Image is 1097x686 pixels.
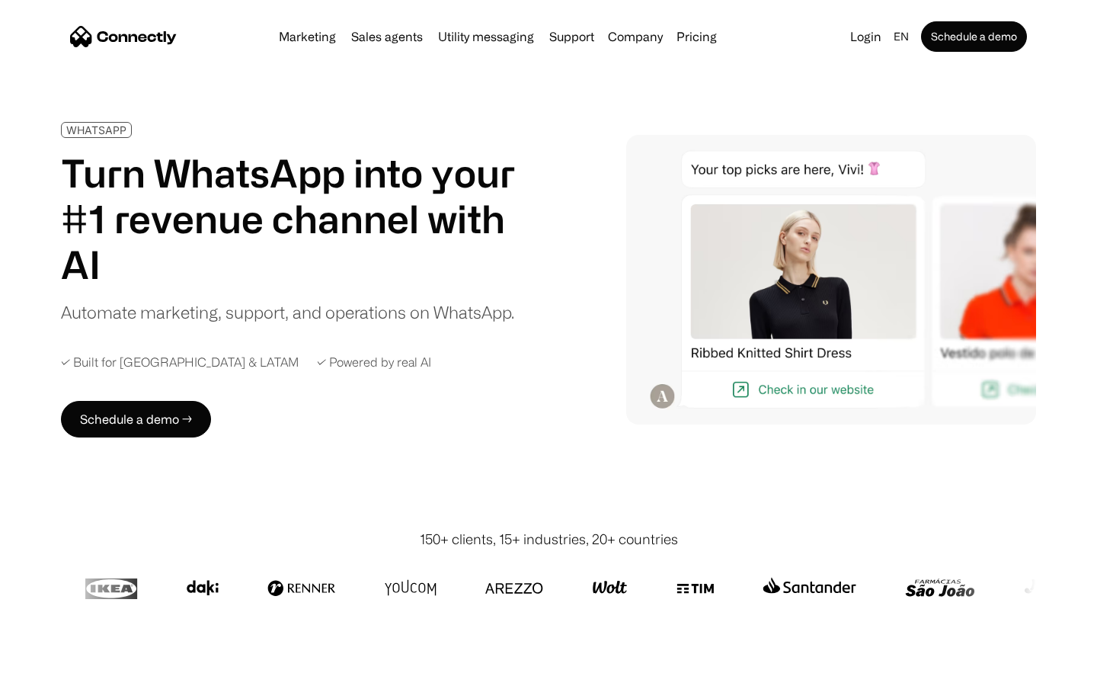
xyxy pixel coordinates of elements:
[345,30,429,43] a: Sales agents
[61,355,299,370] div: ✓ Built for [GEOGRAPHIC_DATA] & LATAM
[670,30,723,43] a: Pricing
[608,26,663,47] div: Company
[61,401,211,438] a: Schedule a demo →
[66,124,126,136] div: WHATSAPP
[543,30,600,43] a: Support
[844,26,888,47] a: Login
[317,355,431,370] div: ✓ Powered by real AI
[273,30,342,43] a: Marketing
[921,21,1027,52] a: Schedule a demo
[420,529,678,550] div: 150+ clients, 15+ industries, 20+ countries
[61,300,514,325] div: Automate marketing, support, and operations on WhatsApp.
[894,26,909,47] div: en
[432,30,540,43] a: Utility messaging
[15,658,91,681] aside: Language selected: English
[61,150,533,287] h1: Turn WhatsApp into your #1 revenue channel with AI
[30,659,91,681] ul: Language list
